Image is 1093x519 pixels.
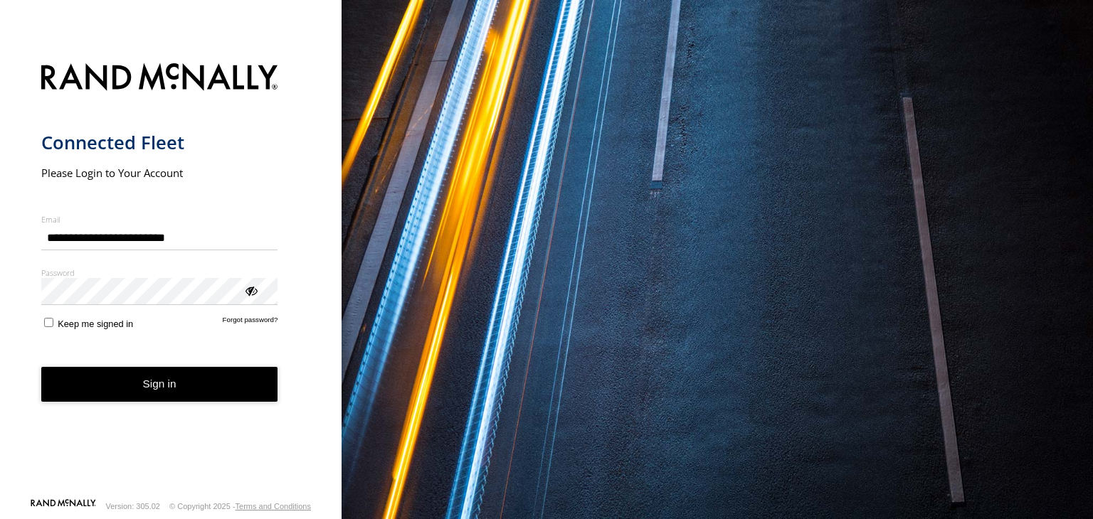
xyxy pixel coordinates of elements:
[41,55,301,498] form: main
[236,502,311,510] a: Terms and Conditions
[41,367,278,402] button: Sign in
[243,283,258,297] div: ViewPassword
[41,60,278,97] img: Rand McNally
[41,131,278,154] h1: Connected Fleet
[169,502,311,510] div: © Copyright 2025 -
[223,316,278,329] a: Forgot password?
[58,319,133,329] span: Keep me signed in
[44,318,53,327] input: Keep me signed in
[41,267,278,278] label: Password
[41,214,278,225] label: Email
[41,166,278,180] h2: Please Login to Your Account
[106,502,160,510] div: Version: 305.02
[31,499,96,513] a: Visit our Website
